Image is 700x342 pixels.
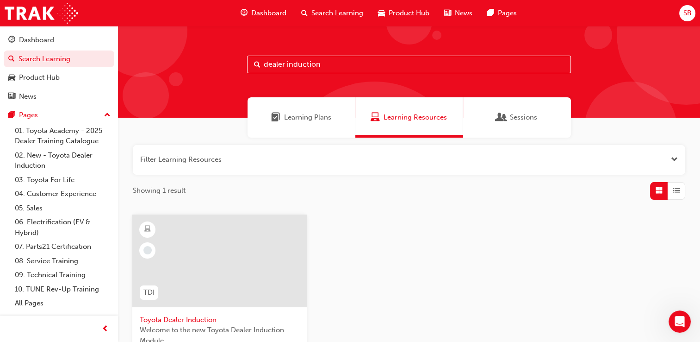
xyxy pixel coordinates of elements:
[669,310,691,333] iframe: Intercom live chat
[4,30,114,107] button: DashboardSearch LearningProduct HubNews
[248,97,355,138] a: Learning PlansLearning Plans
[510,112,537,123] span: Sessions
[251,8,286,19] span: Dashboard
[102,323,109,335] span: prev-icon
[4,51,114,68] a: Search Learning
[11,173,114,187] a: 03. Toyota For Life
[384,112,447,123] span: Learning Resources
[11,296,114,310] a: All Pages
[11,240,114,254] a: 07. Parts21 Certification
[144,223,151,235] span: learningResourceType_ELEARNING-icon
[498,8,517,19] span: Pages
[480,4,524,23] a: pages-iconPages
[378,7,385,19] span: car-icon
[4,88,114,105] a: News
[301,7,308,19] span: search-icon
[254,59,260,70] span: Search
[355,97,463,138] a: Learning ResourcesLearning Resources
[371,112,380,123] span: Learning Resources
[389,8,429,19] span: Product Hub
[4,107,114,124] button: Pages
[656,185,663,196] span: Grid
[11,148,114,173] a: 02. New - Toyota Dealer Induction
[133,185,186,196] span: Showing 1 result
[683,8,691,19] span: SB
[8,36,15,44] span: guage-icon
[444,7,451,19] span: news-icon
[271,112,280,123] span: Learning Plans
[19,72,60,83] div: Product Hub
[19,110,38,120] div: Pages
[284,112,331,123] span: Learning Plans
[143,246,152,254] span: learningRecordVerb_NONE-icon
[11,215,114,240] a: 06. Electrification (EV & Hybrid)
[437,4,480,23] a: news-iconNews
[8,74,15,82] span: car-icon
[311,8,363,19] span: Search Learning
[8,93,15,101] span: news-icon
[679,5,695,21] button: SB
[294,4,371,23] a: search-iconSearch Learning
[371,4,437,23] a: car-iconProduct Hub
[11,124,114,148] a: 01. Toyota Academy - 2025 Dealer Training Catalogue
[455,8,472,19] span: News
[104,109,111,121] span: up-icon
[4,32,114,49] a: Dashboard
[241,7,248,19] span: guage-icon
[11,187,114,201] a: 04. Customer Experience
[673,185,680,196] span: List
[8,55,15,63] span: search-icon
[11,282,114,297] a: 10. TUNE Rev-Up Training
[463,97,571,138] a: SessionsSessions
[140,315,299,325] span: Toyota Dealer Induction
[487,7,494,19] span: pages-icon
[671,154,678,165] button: Open the filter
[5,3,78,24] img: Trak
[11,268,114,282] a: 09. Technical Training
[143,287,155,298] span: TDI
[11,201,114,215] a: 05. Sales
[8,111,15,120] span: pages-icon
[11,254,114,268] a: 08. Service Training
[247,56,571,73] input: Search...
[4,69,114,86] a: Product Hub
[19,35,54,45] div: Dashboard
[19,91,37,102] div: News
[497,112,506,123] span: Sessions
[233,4,294,23] a: guage-iconDashboard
